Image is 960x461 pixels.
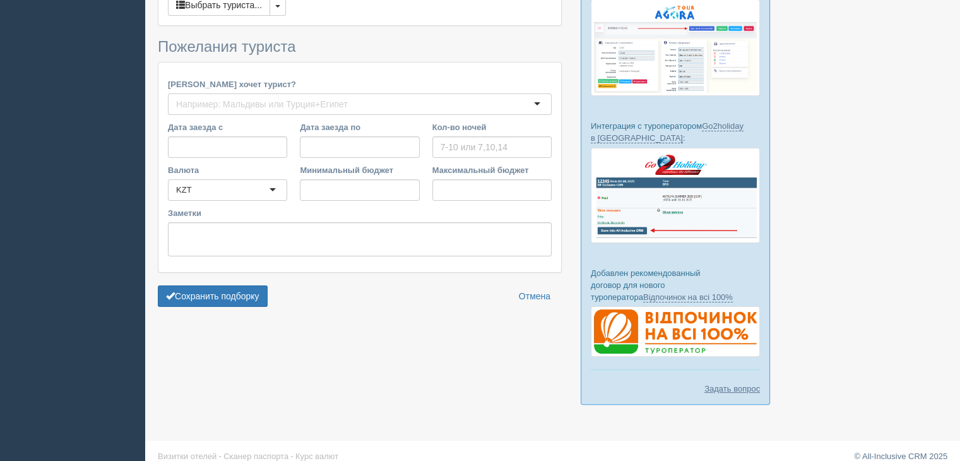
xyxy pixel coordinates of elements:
p: Добавлен рекомендованный договор для нового туроператора [591,267,760,303]
label: [PERSON_NAME] хочет турист? [168,78,552,90]
input: Например: Мальдивы или Турция+Египет [176,98,353,111]
label: Минимальный бюджет [300,164,419,176]
p: Интеграция с туроператором : [591,120,760,144]
span: · [291,452,293,461]
img: go2holiday-bookings-crm-for-travel-agency.png [591,148,760,243]
label: Заметки [168,207,552,219]
label: Валюта [168,164,287,176]
button: Сохранить подборку [158,285,268,307]
a: © All-Inclusive CRM 2025 [854,452,947,461]
label: Кол-во ночей [432,121,552,133]
a: Go2holiday в [GEOGRAPHIC_DATA] [591,121,744,143]
a: Задать вопрос [704,383,760,395]
span: Пожелания туриста [158,38,295,55]
a: Відпочинок на всі 100% [643,292,733,302]
a: Отмена [511,285,559,307]
input: 7-10 или 7,10,14 [432,136,552,158]
img: %D0%B4%D0%BE%D0%B3%D0%BE%D0%B2%D1%96%D1%80-%D0%B2%D1%96%D0%B4%D0%BF%D0%BE%D1%87%D0%B8%D0%BD%D0%BE... [591,306,760,357]
a: Курс валют [295,452,338,461]
label: Дата заезда по [300,121,419,133]
div: KZT [176,184,192,196]
label: Дата заезда с [168,121,287,133]
span: · [219,452,222,461]
a: Сканер паспорта [223,452,288,461]
a: Визитки отелей [158,452,216,461]
label: Максимальный бюджет [432,164,552,176]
